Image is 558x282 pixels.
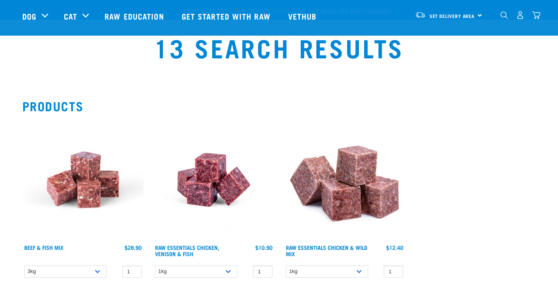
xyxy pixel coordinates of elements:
[253,266,273,278] input: 1
[174,0,280,32] a: Get started with Raw
[22,10,36,22] a: Dog
[155,246,219,255] a: Raw Essentials Chicken, Venison & Fish
[286,246,367,255] a: Raw Essentials Chicken & Wild Mix
[22,119,144,240] img: Beef Mackerel 1
[97,0,173,32] a: Raw Education
[384,266,403,278] input: 1
[516,11,524,19] img: user.png
[280,0,327,32] a: Vethub
[430,14,475,17] span: Set Delivery Area
[24,246,63,249] a: Beef & Fish Mix
[125,244,142,251] div: $28.90
[107,33,451,61] h1: 13 Search Results
[386,244,403,251] div: $12.40
[415,11,426,18] img: van-moving.png
[500,11,508,19] img: home-icon-1@2x.png
[255,244,273,251] div: $10.90
[532,11,540,19] img: home-icon@2x.png
[122,266,142,278] input: 1
[22,99,536,113] h2: Products
[284,119,405,240] img: Pile Of Cubed Chicken Wild Meat Mix
[64,10,77,22] a: Cat
[153,119,274,240] img: Chicken Venison mix 1655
